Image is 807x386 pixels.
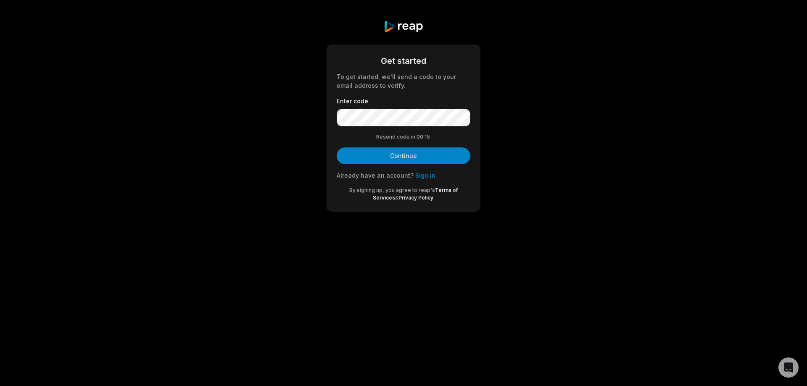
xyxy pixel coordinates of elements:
[337,133,470,141] div: Resend code in 00:
[415,172,435,179] a: Sign in
[433,194,435,201] span: .
[337,97,470,105] label: Enter code
[349,187,435,193] span: By signing up, you agree to reap's
[395,194,398,201] span: &
[778,357,799,378] div: Open Intercom Messenger
[383,20,423,33] img: reap
[398,194,433,201] a: Privacy Policy
[337,172,414,179] span: Already have an account?
[337,72,470,90] div: To get started, we'll send a code to your email address to verify.
[373,187,458,201] a: Terms of Services
[337,55,470,67] div: Get started
[337,147,470,164] button: Continue
[425,133,431,141] span: 15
